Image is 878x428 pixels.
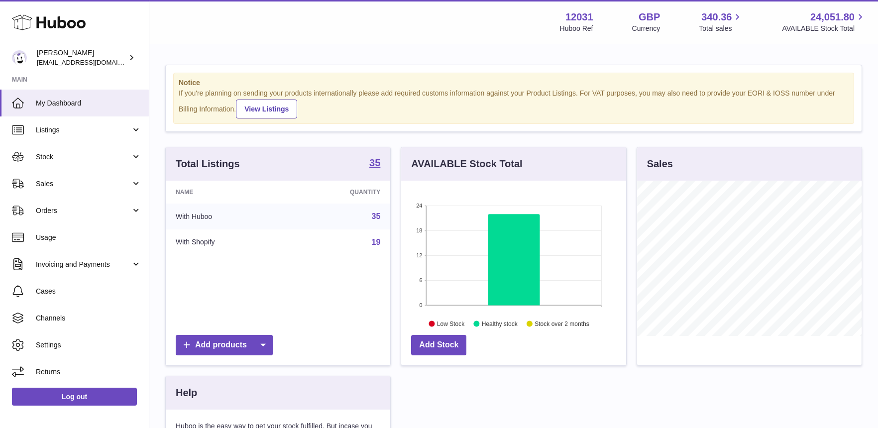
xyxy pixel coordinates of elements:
a: 19 [372,238,381,246]
td: With Shopify [166,229,287,255]
a: 340.36 Total sales [699,10,743,33]
span: Stock [36,152,131,162]
span: [EMAIL_ADDRESS][DOMAIN_NAME] [37,58,146,66]
a: 24,051.80 AVAILABLE Stock Total [782,10,866,33]
a: 35 [369,158,380,170]
a: 35 [372,212,381,220]
text: 6 [420,277,423,283]
div: [PERSON_NAME] [37,48,126,67]
text: 18 [417,227,423,233]
span: Cases [36,287,141,296]
h3: Help [176,386,197,400]
a: Log out [12,388,137,406]
span: Channels [36,314,141,323]
span: 340.36 [701,10,732,24]
span: AVAILABLE Stock Total [782,24,866,33]
th: Name [166,181,287,204]
th: Quantity [287,181,390,204]
span: 24,051.80 [810,10,855,24]
div: If you're planning on sending your products internationally please add required customs informati... [179,89,849,118]
span: Usage [36,233,141,242]
text: 0 [420,302,423,308]
img: admin@makewellforyou.com [12,50,27,65]
h3: AVAILABLE Stock Total [411,157,522,171]
text: 24 [417,203,423,209]
a: Add Stock [411,335,466,355]
text: Stock over 2 months [535,320,589,327]
span: Returns [36,367,141,377]
span: Sales [36,179,131,189]
h3: Total Listings [176,157,240,171]
a: View Listings [236,100,297,118]
strong: 35 [369,158,380,168]
strong: 12031 [565,10,593,24]
span: Listings [36,125,131,135]
strong: Notice [179,78,849,88]
span: Settings [36,340,141,350]
span: Invoicing and Payments [36,260,131,269]
span: Orders [36,206,131,215]
h3: Sales [647,157,673,171]
strong: GBP [639,10,660,24]
div: Currency [632,24,660,33]
span: My Dashboard [36,99,141,108]
text: 12 [417,252,423,258]
span: Total sales [699,24,743,33]
text: Low Stock [437,320,465,327]
a: Add products [176,335,273,355]
text: Healthy stock [482,320,518,327]
div: Huboo Ref [560,24,593,33]
td: With Huboo [166,204,287,229]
